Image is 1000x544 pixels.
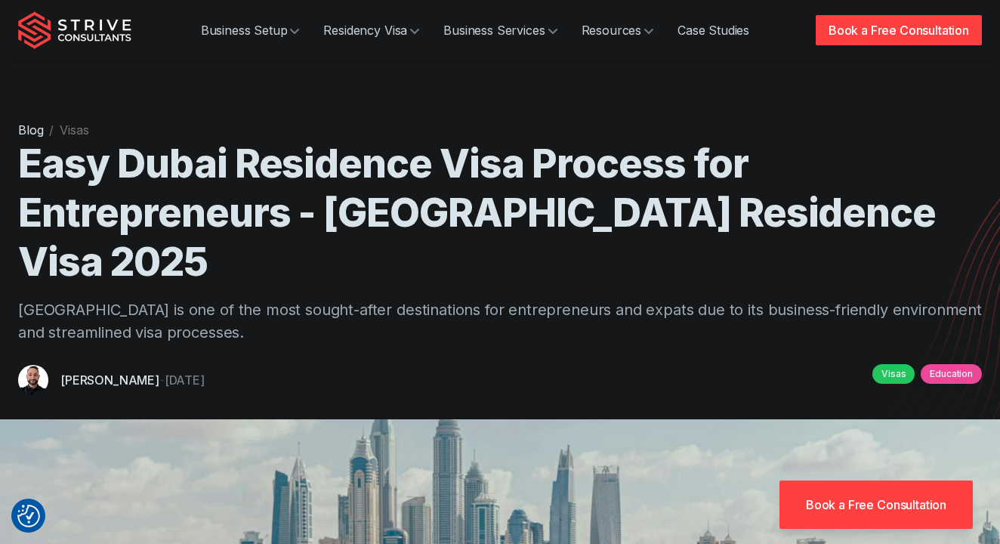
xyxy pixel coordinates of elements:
[431,15,569,45] a: Business Services
[665,15,761,45] a: Case Studies
[18,122,43,138] a: Blog
[18,365,48,395] img: aDXDSydWJ-7kSlbU_Untitleddesign-75-.png
[17,505,40,527] button: Consent Preferences
[17,505,40,527] img: Revisit consent button
[921,364,982,384] a: Education
[872,364,915,384] a: Visas
[816,15,982,45] a: Book a Free Consultation
[189,15,312,45] a: Business Setup
[18,298,982,344] p: [GEOGRAPHIC_DATA] is one of the most sought-after destinations for entrepreneurs and expats due t...
[569,15,666,45] a: Resources
[159,372,165,388] span: -
[60,121,88,139] li: Visas
[49,122,54,138] span: /
[18,11,131,49] img: Strive Consultants
[311,15,431,45] a: Residency Visa
[165,372,205,388] time: [DATE]
[18,139,982,286] h1: Easy Dubai Residence Visa Process for Entrepreneurs - [GEOGRAPHIC_DATA] Residence Visa 2025
[779,481,973,529] a: Book a Free Consultation
[60,372,159,388] a: [PERSON_NAME]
